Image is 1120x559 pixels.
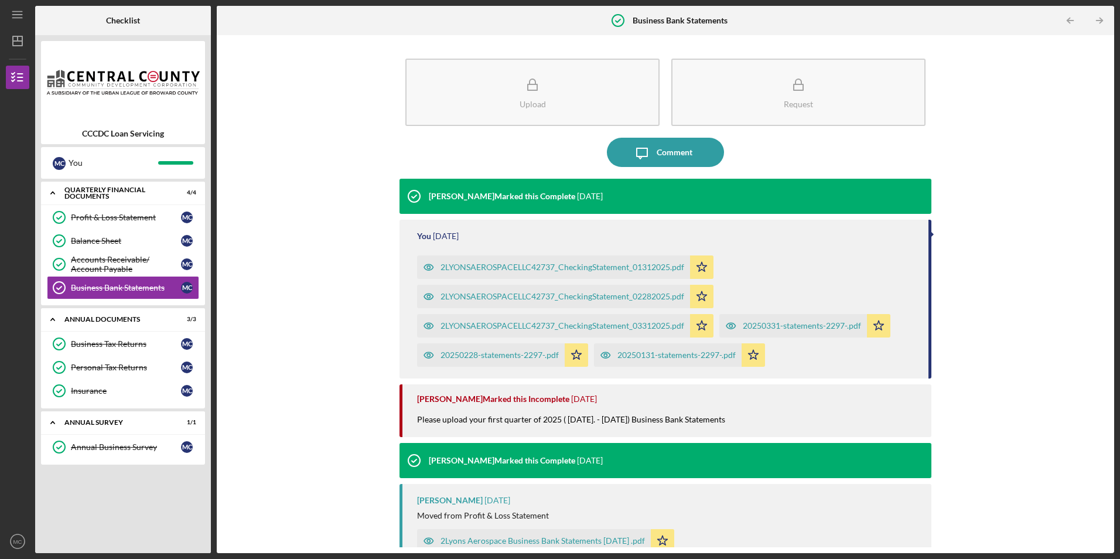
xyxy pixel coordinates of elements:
[82,129,164,138] b: CCCDC Loan Servicing
[417,285,713,308] button: 2LYONSAEROSPACELLC42737_CheckingStatement_02282025.pdf
[441,263,684,272] div: 2LYONSAEROSPACELLC42737_CheckingStatement_01312025.pdf
[106,16,140,25] b: Checklist
[47,229,199,253] a: Balance SheetMC
[417,231,431,241] div: You
[6,530,29,553] button: MC
[64,186,167,200] div: Quarterly Financial Documents
[417,255,713,279] button: 2LYONSAEROSPACELLC42737_CheckingStatement_01312025.pdf
[181,385,193,397] div: M C
[47,435,199,459] a: Annual Business SurveyMC
[71,442,181,452] div: Annual Business Survey
[617,350,736,360] div: 20250131-statements-2297-.pdf
[71,255,181,274] div: Accounts Receivable/ Account Payable
[175,189,196,196] div: 4 / 4
[175,419,196,426] div: 1 / 1
[47,276,199,299] a: Business Bank StatementsMC
[417,314,713,338] button: 2LYONSAEROSPACELLC42737_CheckingStatement_03312025.pdf
[71,363,181,372] div: Personal Tax Returns
[671,59,926,126] button: Request
[441,536,645,546] div: 2Lyons Aerospace Business Bank Statements [DATE] .pdf
[784,100,813,108] div: Request
[181,338,193,350] div: M C
[47,332,199,356] a: Business Tax ReturnsMC
[484,496,510,505] time: 2024-09-18 14:51
[607,138,724,167] button: Comment
[64,419,167,426] div: Annual Survey
[181,441,193,453] div: M C
[47,379,199,403] a: InsuranceMC
[417,529,674,553] button: 2Lyons Aerospace Business Bank Statements [DATE] .pdf
[71,283,181,292] div: Business Bank Statements
[71,236,181,246] div: Balance Sheet
[571,394,597,404] time: 2025-05-12 01:07
[577,456,603,465] time: 2024-09-18 14:53
[417,414,737,437] div: Please upload your first quarter of 2025 ( [DATE]. - [DATE]) Business Bank Statements
[405,59,660,126] button: Upload
[417,496,483,505] div: [PERSON_NAME]
[441,292,684,301] div: 2LYONSAEROSPACELLC42737_CheckingStatement_02282025.pdf
[417,511,549,520] div: Moved from Profit & Loss Statement
[71,339,181,349] div: Business Tax Returns
[41,47,205,117] img: Product logo
[175,316,196,323] div: 3 / 3
[417,394,569,404] div: [PERSON_NAME] Marked this Incomplete
[441,321,684,330] div: 2LYONSAEROSPACELLC42737_CheckingStatement_03312025.pdf
[433,231,459,241] time: 2025-05-20 16:18
[47,253,199,276] a: Accounts Receivable/ Account PayableMC
[743,321,861,330] div: 20250331-statements-2297-.pdf
[181,212,193,223] div: M C
[53,157,66,170] div: M C
[633,16,728,25] b: Business Bank Statements
[47,206,199,229] a: Profit & Loss StatementMC
[71,386,181,396] div: Insurance
[71,213,181,222] div: Profit & Loss Statement
[429,192,575,201] div: [PERSON_NAME] Marked this Complete
[13,538,22,545] text: MC
[657,138,692,167] div: Comment
[429,456,575,465] div: [PERSON_NAME] Marked this Complete
[181,282,193,294] div: M C
[181,258,193,270] div: M C
[47,356,199,379] a: Personal Tax ReturnsMC
[594,343,765,367] button: 20250131-statements-2297-.pdf
[417,343,588,367] button: 20250228-statements-2297-.pdf
[577,192,603,201] time: 2025-06-06 16:07
[719,314,890,338] button: 20250331-statements-2297-.pdf
[181,362,193,373] div: M C
[69,153,158,173] div: You
[441,350,559,360] div: 20250228-statements-2297-.pdf
[520,100,546,108] div: Upload
[181,235,193,247] div: M C
[64,316,167,323] div: Annual Documents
